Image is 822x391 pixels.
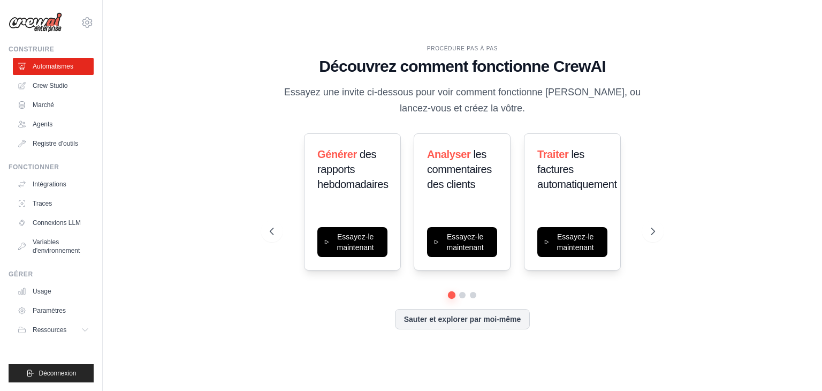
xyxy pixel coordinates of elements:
[13,135,94,152] a: Registre d'outils
[33,288,51,295] font: Usage
[557,232,593,252] font: Essayez-le maintenant
[13,214,94,231] a: Connexions LLM
[33,238,80,254] font: Variables d'environnement
[13,195,94,212] a: Traces
[9,270,33,278] font: Gérer
[337,232,374,252] font: Essayez-le maintenant
[537,227,607,257] button: Essayez-le maintenant
[9,12,62,33] img: Logo
[33,219,81,227] font: Connexions LLM
[395,309,530,329] button: Sauter et explorer par moi-même
[13,234,94,259] a: Variables d'environnement
[13,58,94,75] a: Automatismes
[427,46,498,51] font: PROCÉDURE PAS À PAS
[317,227,387,257] button: Essayez-le maintenant
[33,181,66,188] font: Intégrations
[13,176,94,193] a: Intégrations
[33,326,66,334] font: Ressources
[33,200,52,207] font: Traces
[284,87,641,113] font: Essayez une invite ci-dessous pour voir comment fonctionne [PERSON_NAME], ou lancez-vous et créez...
[319,57,605,75] font: Découvrez comment fonctionne CrewAI
[537,148,568,160] font: Traiter
[447,232,484,252] font: Essayez-le maintenant
[404,315,521,324] font: Sauter et explorer par moi-même
[427,148,492,190] font: les commentaires des clients
[13,116,94,133] a: Agents
[317,148,389,190] font: des rapports hebdomadaires
[33,307,66,314] font: Paramètres
[33,63,73,70] font: Automatismes
[537,148,617,190] font: les factures automatiquement
[13,302,94,319] a: Paramètres
[33,140,78,147] font: Registre d'outils
[39,370,76,377] font: Déconnexion
[13,96,94,114] a: Marché
[427,148,470,160] font: Analyser
[317,148,357,160] font: Générer
[9,46,54,53] font: Construire
[13,283,94,300] a: Usage
[13,321,94,339] button: Ressources
[427,227,497,257] button: Essayez-le maintenant
[33,101,54,109] font: Marché
[33,82,67,89] font: Crew Studio
[9,163,59,171] font: Fonctionner
[33,121,52,128] font: Agents
[13,77,94,94] a: Crew Studio
[9,364,94,382] button: Déconnexion
[768,340,822,391] iframe: Chat Widget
